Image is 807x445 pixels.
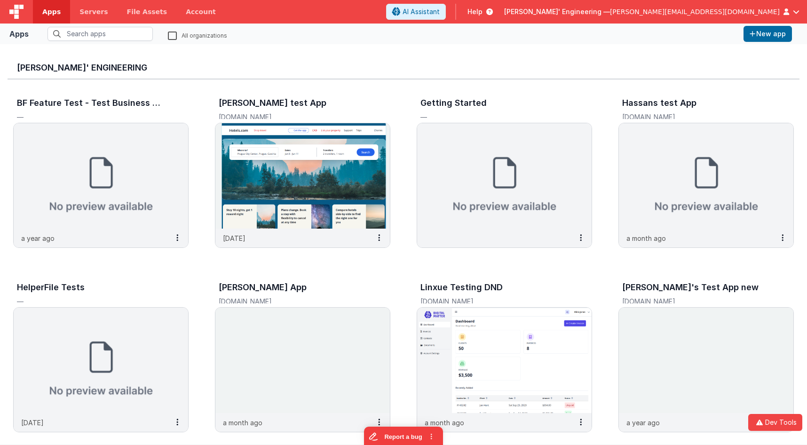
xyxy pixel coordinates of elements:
[467,7,483,16] span: Help
[17,296,165,306] h5: —
[622,281,759,294] h3: [PERSON_NAME]'s Test App new
[219,112,367,122] h5: [DOMAIN_NAME]
[504,7,610,16] span: [PERSON_NAME]' Engineering —
[386,4,446,20] button: AI Assistant
[420,112,569,122] h5: —
[748,414,802,431] button: Dev Tools
[622,112,770,122] h5: [DOMAIN_NAME]
[223,418,262,428] p: a month ago
[9,28,29,40] div: Apps
[425,418,464,428] p: a month ago
[79,7,108,16] span: Servers
[47,27,153,41] input: Search apps
[626,418,660,428] p: a year ago
[42,7,61,16] span: Apps
[219,281,307,294] h3: [PERSON_NAME] App
[168,32,227,39] label: All organizations
[420,281,503,294] h3: Linxue Testing DND
[504,7,799,16] button: [PERSON_NAME]' Engineering — [PERSON_NAME][EMAIL_ADDRESS][DOMAIN_NAME]
[420,296,569,306] h5: [DOMAIN_NAME]
[626,233,666,243] p: a month ago
[21,418,44,428] p: [DATE]
[420,96,487,109] h3: Getting Started
[17,281,85,294] h3: HelperFile Tests
[17,112,165,122] h5: —
[17,96,162,109] h3: BF Feature Test - Test Business File
[744,26,792,42] button: New app
[622,296,770,306] h5: [DOMAIN_NAME]
[223,233,245,243] p: [DATE]
[127,7,167,16] span: File Assets
[403,7,440,16] span: AI Assistant
[17,61,790,74] h3: [PERSON_NAME]' Engineering
[219,96,326,109] h3: [PERSON_NAME] test App
[219,296,367,306] h5: [DOMAIN_NAME]
[21,233,55,243] p: a year ago
[610,7,780,16] span: [PERSON_NAME][EMAIL_ADDRESS][DOMAIN_NAME]
[622,96,696,109] h3: Hassans test App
